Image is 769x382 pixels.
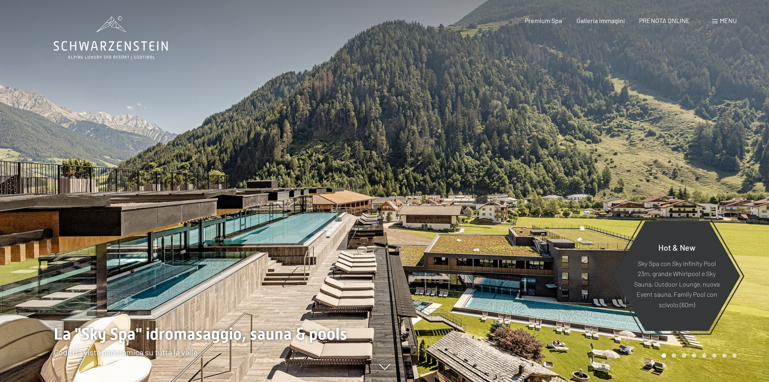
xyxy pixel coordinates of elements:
div: Carousel Page 6 [712,353,717,358]
a: Hot & New Sky Spa con Sky infinity Pool 23m, grande Whirlpool e Sky Sauna, Outdoor Lounge, nuova ... [613,220,741,331]
div: Carousel Page 2 [672,353,676,358]
span: Menu [720,17,737,24]
div: Carousel Page 8 [732,353,737,358]
a: PRENOTA ONLINE [639,17,690,24]
div: Carousel Page 3 [682,353,686,358]
div: Carousel Page 5 [702,353,706,358]
span: Hot & New [658,242,696,252]
div: Carousel Page 4 [692,353,696,358]
div: Carousel Pagination [659,353,737,358]
a: Premium Spa [525,17,562,24]
p: Sky Spa con Sky infinity Pool 23m, grande Whirlpool e Sky Sauna, Outdoor Lounge, nuova Event saun... [633,258,721,310]
a: Galleria immagini [576,17,625,24]
div: Carousel Page 7 [722,353,727,358]
div: Carousel Page 1 (Current Slide) [662,353,666,358]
